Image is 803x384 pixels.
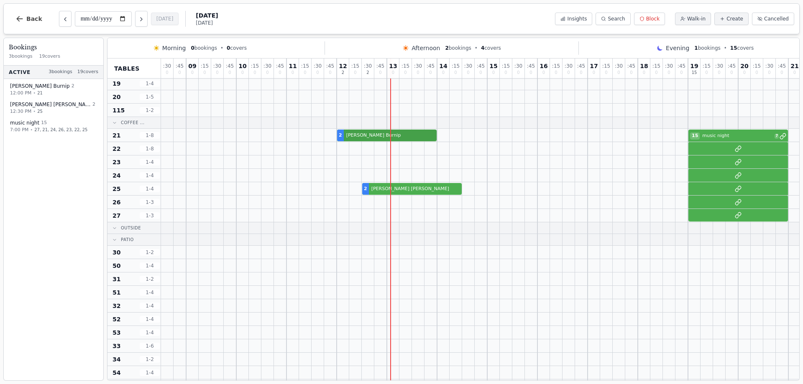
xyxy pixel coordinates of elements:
span: 15 [690,132,700,140]
span: 0 [593,71,595,75]
span: 1 - 8 [140,132,160,139]
span: 15 [730,45,737,51]
span: : 30 [314,64,322,69]
span: : 45 [176,64,184,69]
span: 1 - 5 [140,94,160,100]
span: 2 [72,83,74,90]
span: • [220,45,223,51]
span: 1 - 2 [140,276,160,282]
span: 1 - 2 [140,107,160,114]
button: [PERSON_NAME] Burnip212:00 PM•21 [5,80,102,99]
button: Next day [135,11,148,27]
span: : 15 [452,64,460,69]
span: : 30 [464,64,472,69]
span: 0 [279,71,281,75]
span: 18 [640,63,648,69]
span: Insights [567,15,587,22]
span: 2 [92,101,95,108]
span: : 15 [753,64,761,69]
span: • [724,45,727,51]
span: : 30 [163,64,171,69]
span: 0 [442,71,445,75]
span: 34 [113,355,120,364]
span: 0 [354,71,356,75]
span: 0 [467,71,469,75]
span: : 45 [678,64,685,69]
span: 0 [429,71,432,75]
span: covers [481,45,501,51]
button: [DATE] [151,13,179,25]
span: Walk-in [687,15,706,22]
span: : 30 [565,64,573,69]
span: 0 [730,71,733,75]
span: 0 [392,71,394,75]
span: : 45 [427,64,435,69]
span: : 45 [326,64,334,69]
span: Active [9,69,31,75]
span: 1 - 4 [140,262,160,269]
span: 1 - 2 [140,249,160,256]
span: Back [26,16,42,22]
span: 3 bookings [9,53,33,60]
span: 0 [755,71,758,75]
span: • [30,127,33,133]
span: 2 [339,132,342,139]
span: 0 [417,71,419,75]
span: 30 [113,248,120,257]
button: music night 157:00 PM•27, 21, 24, 26, 23, 22, 25 [5,117,102,136]
span: 15 [489,63,497,69]
span: : 30 [665,64,673,69]
span: : 15 [251,64,259,69]
span: [PERSON_NAME] [PERSON_NAME] [370,186,460,193]
span: 0 [316,71,319,75]
button: Insights [555,13,592,25]
span: 20 [113,93,120,101]
span: 11 [289,63,297,69]
span: 21 [790,63,798,69]
span: Block [646,15,660,22]
span: 1 - 4 [140,289,160,296]
span: 0 [718,71,720,75]
span: Create [726,15,743,22]
span: 1 - 3 [140,199,160,206]
span: Evening [666,44,689,52]
span: 2 [364,186,367,193]
span: 1 - 4 [140,369,160,376]
span: 2 [445,45,448,51]
span: 09 [188,63,196,69]
span: : 15 [351,64,359,69]
span: 7 [775,134,779,139]
span: Tables [114,64,140,73]
span: 0 [191,71,194,75]
span: : 30 [765,64,773,69]
span: : 15 [703,64,711,69]
span: 12 [339,63,347,69]
span: 0 [667,71,670,75]
span: 1 - 8 [140,145,160,152]
span: 0 [780,71,783,75]
button: Back [9,9,49,29]
button: Block [634,13,665,25]
span: 14 [439,63,447,69]
span: 0 [542,71,545,75]
span: : 15 [401,64,409,69]
span: [DATE] [196,20,218,26]
span: 0 [227,45,230,51]
span: Outside [121,225,141,231]
span: 0 [329,71,331,75]
span: : 45 [627,64,635,69]
span: 1 - 3 [140,212,160,219]
span: bookings [191,45,217,51]
span: : 45 [778,64,786,69]
span: 0 [605,71,607,75]
span: 10 [238,63,246,69]
span: 16 [540,63,547,69]
span: 19 covers [39,53,60,60]
span: 1 [694,45,698,51]
span: 20 [740,63,748,69]
span: 19 [113,79,120,88]
span: bookings [445,45,471,51]
span: 27 [113,211,120,220]
span: : 30 [263,64,271,69]
span: 4 [481,45,484,51]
